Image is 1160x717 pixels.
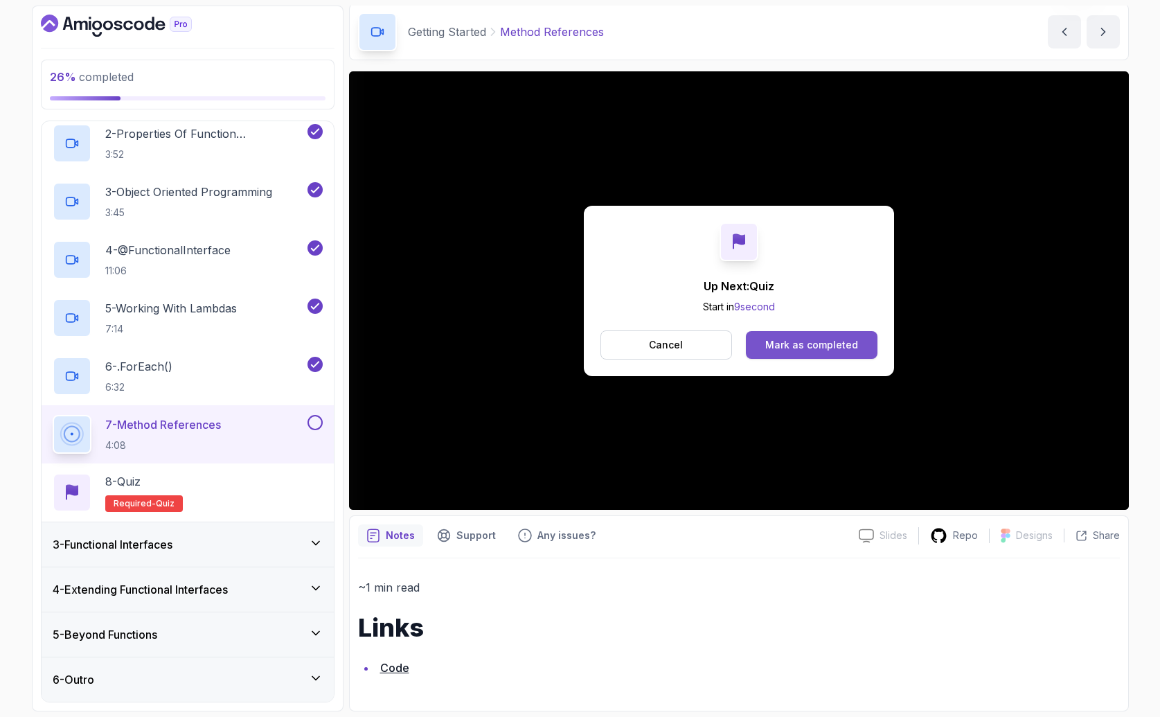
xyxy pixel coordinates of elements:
[1093,529,1120,542] p: Share
[386,529,415,542] p: Notes
[105,380,172,394] p: 6:32
[53,473,323,512] button: 8-QuizRequired-quiz
[456,529,496,542] p: Support
[649,338,683,352] p: Cancel
[919,527,989,545] a: Repo
[1048,15,1081,48] button: previous content
[105,264,231,278] p: 11:06
[953,529,978,542] p: Repo
[1064,529,1120,542] button: Share
[105,322,237,336] p: 7:14
[105,206,272,220] p: 3:45
[105,148,305,161] p: 3:52
[105,300,237,317] p: 5 - Working With Lambdas
[746,331,877,359] button: Mark as completed
[600,330,733,360] button: Cancel
[105,416,221,433] p: 7 - Method References
[53,240,323,279] button: 4-@FunctionalInterface11:06
[53,415,323,454] button: 7-Method References4:08
[114,498,156,509] span: Required-
[42,612,334,657] button: 5-Beyond Functions
[734,301,775,312] span: 9 second
[358,614,1120,641] h1: Links
[880,529,907,542] p: Slides
[53,124,323,163] button: 2-Properties Of Function Programming3:52
[53,357,323,396] button: 6-.forEach()6:32
[53,671,94,688] h3: 6 - Outro
[105,358,172,375] p: 6 - .forEach()
[105,242,231,258] p: 4 - @FunctionalInterface
[105,125,305,142] p: 2 - Properties Of Function Programming
[1016,529,1053,542] p: Designs
[53,182,323,221] button: 3-Object Oriented Programming3:45
[349,71,1129,510] iframe: 7 - Method References
[537,529,596,542] p: Any issues?
[41,15,224,37] a: Dashboard
[53,536,172,553] h3: 3 - Functional Interfaces
[429,524,504,547] button: Support button
[156,498,175,509] span: quiz
[53,581,228,598] h3: 4 - Extending Functional Interfaces
[1087,15,1120,48] button: next content
[765,338,858,352] div: Mark as completed
[510,524,604,547] button: Feedback button
[408,24,486,40] p: Getting Started
[358,524,423,547] button: notes button
[500,24,604,40] p: Method References
[42,522,334,567] button: 3-Functional Interfaces
[703,300,775,314] p: Start in
[105,473,141,490] p: 8 - Quiz
[358,578,1120,597] p: ~1 min read
[703,278,775,294] p: Up Next: Quiz
[42,567,334,612] button: 4-Extending Functional Interfaces
[53,299,323,337] button: 5-Working With Lambdas7:14
[53,626,157,643] h3: 5 - Beyond Functions
[50,70,76,84] span: 26 %
[105,439,221,452] p: 4:08
[42,657,334,702] button: 6-Outro
[50,70,134,84] span: completed
[380,661,409,675] a: Code
[105,184,272,200] p: 3 - Object Oriented Programming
